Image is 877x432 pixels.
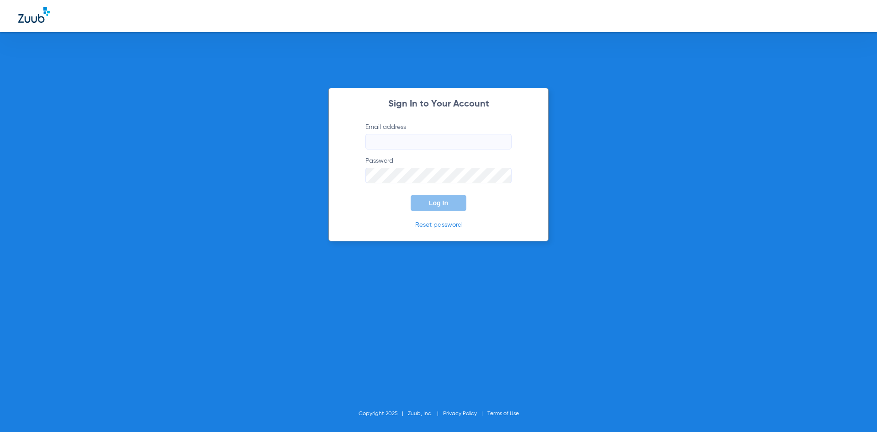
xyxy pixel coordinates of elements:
[429,199,448,207] span: Log In
[365,156,512,183] label: Password
[365,134,512,149] input: Email address
[352,100,525,109] h2: Sign In to Your Account
[415,222,462,228] a: Reset password
[365,168,512,183] input: Password
[443,411,477,416] a: Privacy Policy
[18,7,50,23] img: Zuub Logo
[408,409,443,418] li: Zuub, Inc.
[411,195,466,211] button: Log In
[359,409,408,418] li: Copyright 2025
[487,411,519,416] a: Terms of Use
[365,123,512,149] label: Email address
